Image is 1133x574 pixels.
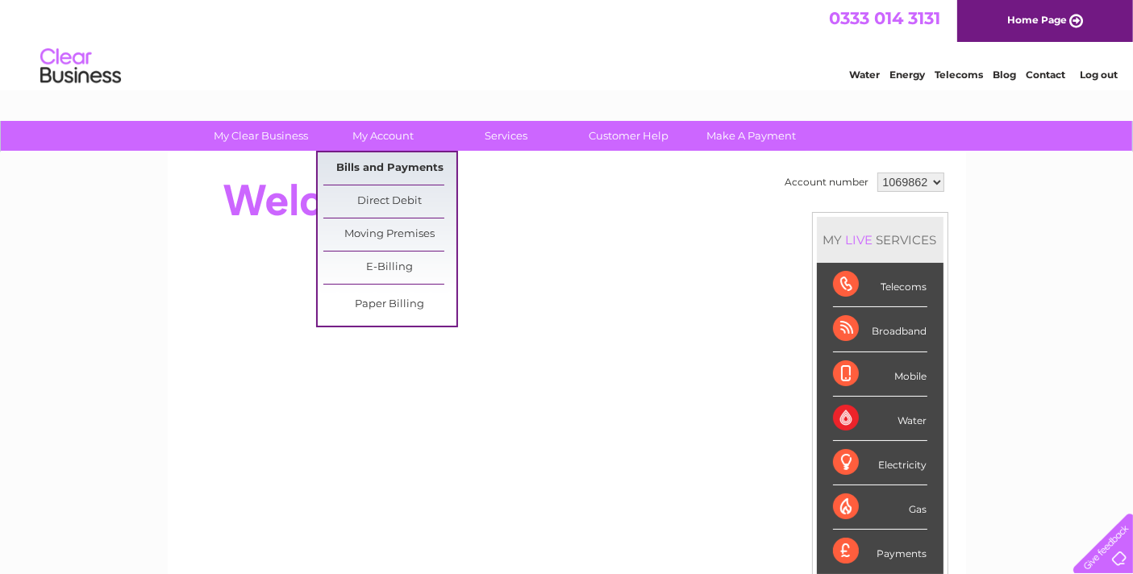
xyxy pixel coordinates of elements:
a: Bills and Payments [323,152,456,185]
div: Telecoms [833,263,927,307]
div: Payments [833,530,927,573]
a: Contact [1026,69,1065,81]
a: Make A Payment [685,121,818,151]
a: Customer Help [562,121,695,151]
a: Water [849,69,880,81]
div: Clear Business is a trading name of Verastar Limited (registered in [GEOGRAPHIC_DATA] No. 3667643... [186,9,948,78]
a: Blog [993,69,1016,81]
a: 0333 014 3131 [829,8,940,28]
a: My Account [317,121,450,151]
div: LIVE [843,232,877,247]
img: logo.png [40,42,122,91]
div: Gas [833,485,927,530]
a: Telecoms [935,69,983,81]
a: Paper Billing [323,289,456,321]
a: Energy [889,69,925,81]
a: Direct Debit [323,185,456,218]
a: Log out [1080,69,1118,81]
td: Account number [781,168,873,196]
a: My Clear Business [194,121,327,151]
a: E-Billing [323,252,456,284]
a: Services [439,121,573,151]
div: MY SERVICES [817,217,943,263]
div: Electricity [833,441,927,485]
div: Mobile [833,352,927,397]
div: Water [833,397,927,441]
a: Moving Premises [323,218,456,251]
div: Broadband [833,307,927,351]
